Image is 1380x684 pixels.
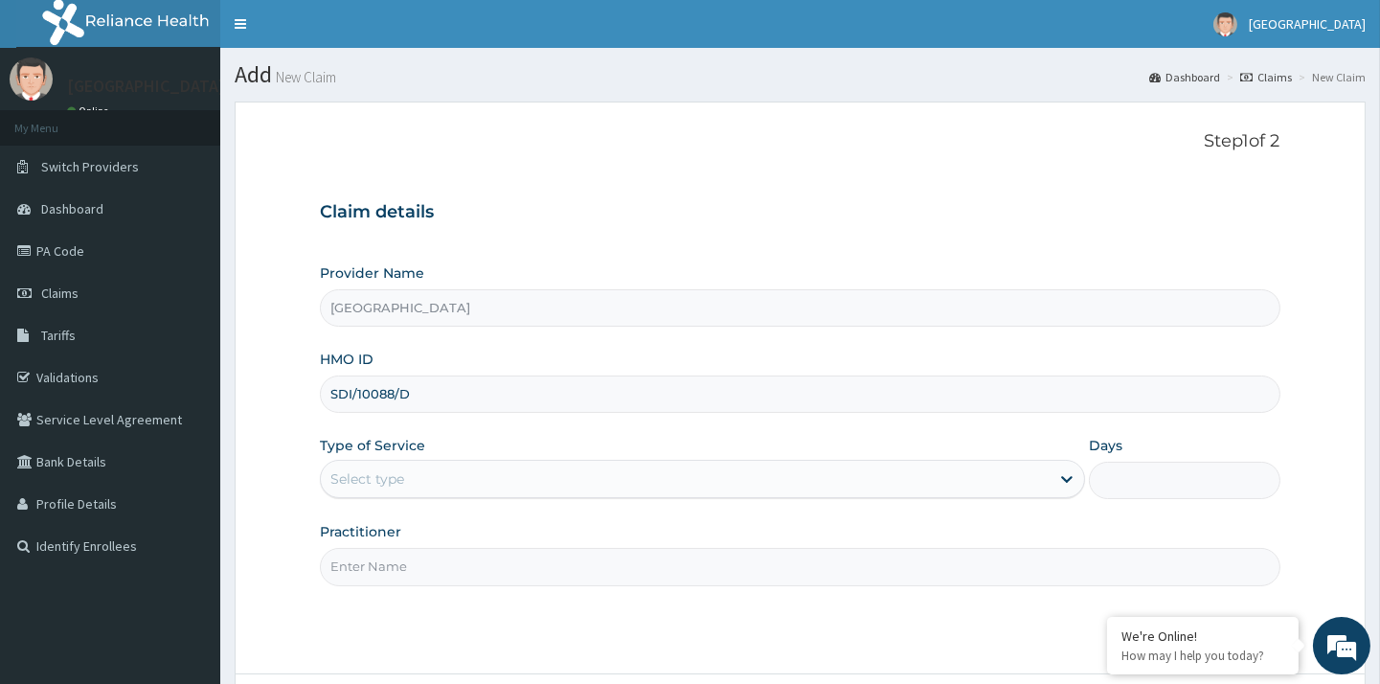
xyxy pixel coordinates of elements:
[67,78,225,95] p: [GEOGRAPHIC_DATA]
[320,522,401,541] label: Practitioner
[1149,69,1220,85] a: Dashboard
[314,10,360,56] div: Minimize live chat window
[320,350,373,369] label: HMO ID
[272,70,336,84] small: New Claim
[1213,12,1237,36] img: User Image
[330,469,404,489] div: Select type
[1089,436,1122,455] label: Days
[1240,69,1292,85] a: Claims
[41,285,79,302] span: Claims
[320,202,1279,223] h3: Claim details
[111,215,264,408] span: We're online!
[41,200,103,217] span: Dashboard
[320,436,425,455] label: Type of Service
[235,62,1366,87] h1: Add
[1121,627,1284,645] div: We're Online!
[320,131,1279,152] p: Step 1 of 2
[1294,69,1366,85] li: New Claim
[320,376,1279,413] input: Enter HMO ID
[320,263,424,283] label: Provider Name
[1121,648,1284,664] p: How may I help you today?
[320,548,1279,585] input: Enter Name
[10,57,53,101] img: User Image
[1249,15,1366,33] span: [GEOGRAPHIC_DATA]
[35,96,78,144] img: d_794563401_company_1708531726252_794563401
[67,104,113,118] a: Online
[41,327,76,344] span: Tariffs
[100,107,322,132] div: Chat with us now
[10,469,365,536] textarea: Type your message and hit 'Enter'
[41,158,139,175] span: Switch Providers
